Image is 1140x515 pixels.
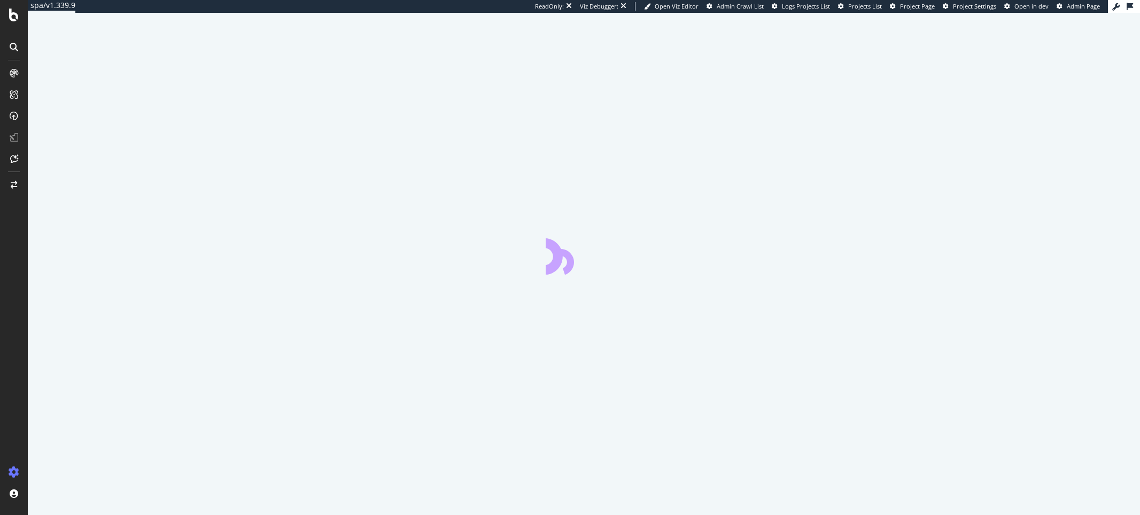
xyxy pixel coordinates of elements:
a: Open Viz Editor [644,2,699,11]
span: Logs Projects List [782,2,830,10]
a: Admin Page [1057,2,1100,11]
div: Viz Debugger: [580,2,618,11]
a: Open in dev [1004,2,1049,11]
a: Project Settings [943,2,996,11]
span: Project Settings [953,2,996,10]
a: Admin Crawl List [707,2,764,11]
div: animation [546,236,623,275]
span: Admin Page [1067,2,1100,10]
a: Project Page [890,2,935,11]
span: Open in dev [1014,2,1049,10]
span: Projects List [848,2,882,10]
a: Projects List [838,2,882,11]
span: Project Page [900,2,935,10]
span: Open Viz Editor [655,2,699,10]
span: Admin Crawl List [717,2,764,10]
div: ReadOnly: [535,2,564,11]
a: Logs Projects List [772,2,830,11]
